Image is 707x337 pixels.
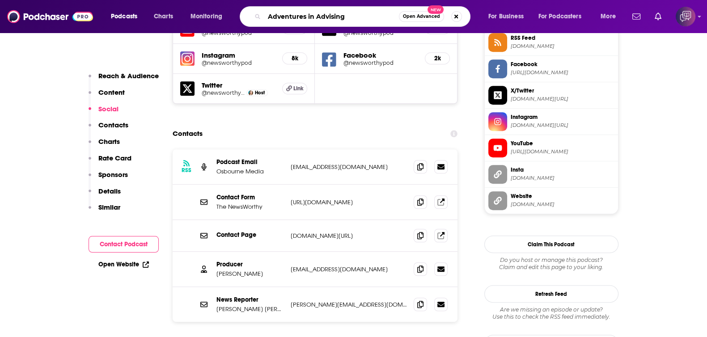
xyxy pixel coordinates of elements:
span: RSS Feed [511,34,614,42]
span: For Business [488,10,524,23]
h2: Contacts [173,125,203,142]
div: Search podcasts, credits, & more... [248,6,479,27]
a: Instagram[DOMAIN_NAME][URL] [488,112,614,131]
img: Erica Mandy [248,90,253,95]
h5: Facebook [343,51,418,59]
span: Instagram [511,113,614,121]
button: Claim This Podcast [484,236,618,253]
span: More [601,10,616,23]
span: instagram.com/newsworthypod [511,122,614,129]
span: twitter.com/newsworthypod [511,96,614,102]
p: Contact Form [216,194,284,201]
span: Podcasts [111,10,137,23]
span: thenewsworthy.libsyn.com [511,43,614,50]
a: Open Website [98,261,149,268]
span: Website [511,192,614,200]
span: Facebook [511,60,614,68]
span: Host [255,90,265,96]
span: Do you host or manage this podcast? [484,257,618,264]
a: Website[DOMAIN_NAME] [488,191,614,210]
p: Reach & Audience [98,72,159,80]
p: Producer [216,261,284,268]
p: [EMAIL_ADDRESS][DOMAIN_NAME] [291,265,407,273]
img: Podchaser - Follow, Share and Rate Podcasts [7,8,93,25]
a: Show notifications dropdown [629,9,644,24]
span: Monitoring [191,10,222,23]
span: New [428,5,444,14]
span: instagram.com [511,175,614,181]
p: [URL][DOMAIN_NAME] [291,198,407,206]
a: Insta[DOMAIN_NAME] [488,165,614,184]
p: Contact Page [216,231,284,239]
img: iconImage [180,51,195,66]
button: open menu [482,9,535,24]
a: @newsworthypod [202,89,245,96]
button: Charts [89,137,120,154]
p: [PERSON_NAME] [216,270,284,278]
p: [PERSON_NAME] [PERSON_NAME] [216,305,284,313]
a: Link [282,83,307,94]
p: Contacts [98,121,128,129]
input: Search podcasts, credits, & more... [264,9,399,24]
span: Charts [154,10,173,23]
p: Podcast Email [216,158,284,166]
p: The NewsWorthy [216,203,284,211]
button: Details [89,187,121,203]
button: Show profile menu [676,7,695,26]
a: Show notifications dropdown [651,9,665,24]
p: Social [98,105,119,113]
button: open menu [105,9,149,24]
p: Details [98,187,121,195]
span: YouTube [511,139,614,147]
button: Content [89,88,125,105]
span: Insta [511,166,614,174]
h5: 8k [290,55,300,62]
span: Open Advanced [403,14,440,19]
a: YouTube[URL][DOMAIN_NAME] [488,139,614,157]
h5: Instagram [202,51,275,59]
p: [EMAIL_ADDRESS][DOMAIN_NAME] [291,163,407,171]
span: X/Twitter [511,87,614,95]
button: Refresh Feed [484,285,618,303]
button: Similar [89,203,120,219]
a: @newsworthypod [343,59,418,66]
p: Content [98,88,125,97]
button: open menu [594,9,627,24]
button: Social [89,105,119,121]
h3: RSS [182,167,191,174]
h5: 2k [432,55,442,62]
button: open menu [184,9,234,24]
p: Osbourne Media [216,168,284,175]
span: https://www.youtube.com/@newsworthypod [511,148,614,155]
button: Sponsors [89,170,128,187]
span: Logged in as corioliscompany [676,7,695,26]
p: [PERSON_NAME][EMAIL_ADDRESS][DOMAIN_NAME] [291,301,407,308]
p: Charts [98,137,120,146]
p: News Reporter [216,296,284,303]
a: @newsworthypod [202,59,275,66]
span: Link [293,85,304,92]
span: https://www.facebook.com/newsworthypod [511,69,614,76]
button: Open AdvancedNew [399,11,444,22]
a: X/Twitter[DOMAIN_NAME][URL] [488,86,614,105]
a: RSS Feed[DOMAIN_NAME] [488,33,614,52]
a: Charts [148,9,178,24]
p: Rate Card [98,154,131,162]
button: Rate Card [89,154,131,170]
p: Similar [98,203,120,211]
p: Sponsors [98,170,128,179]
h5: Twitter [202,81,275,89]
span: For Podcasters [538,10,581,23]
p: [DOMAIN_NAME][URL] [291,232,407,240]
button: open menu [533,9,594,24]
button: Contact Podcast [89,236,159,253]
span: theNewsWorthy.com [511,201,614,208]
button: Contacts [89,121,128,137]
img: User Profile [676,7,695,26]
div: Are we missing an episode or update? Use this to check the RSS feed immediately. [484,306,618,320]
